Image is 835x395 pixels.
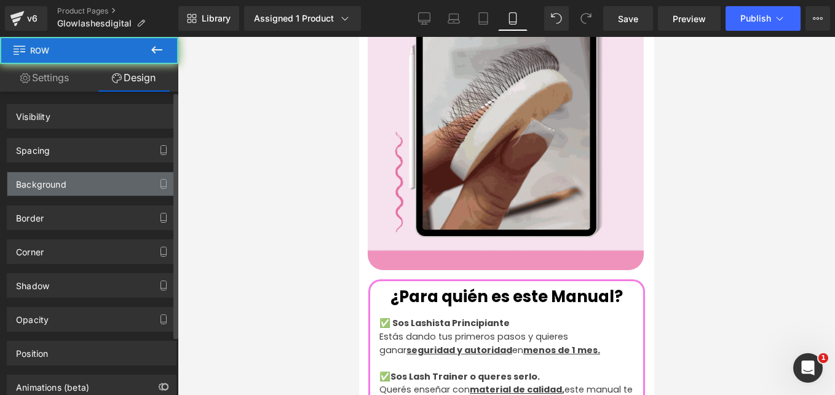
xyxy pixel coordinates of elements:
[16,138,50,156] div: Spacing
[111,346,203,359] span: material de calidad
[16,240,44,257] div: Corner
[202,13,231,24] span: Library
[254,12,351,25] div: Assigned 1 Product
[16,308,49,325] div: Opacity
[20,333,181,346] span: ✅Sos Lash Trainer o queres serlo.
[469,6,498,31] a: Tablet
[16,172,66,190] div: Background
[16,375,89,393] div: Animations (beta)
[178,6,239,31] a: New Library
[57,6,178,16] a: Product Pages
[47,307,153,319] span: seguridad y autoridad
[439,6,469,31] a: Laptop
[805,6,830,31] button: More
[20,346,275,373] p: Querés enseñar con este manual te organiza el camino y de prueba y error.
[16,105,50,122] div: Visibility
[544,6,569,31] button: Undo
[673,12,706,25] span: Preview
[574,6,598,31] button: Redo
[12,37,135,64] span: Row
[793,353,823,383] iframe: Intercom live chat
[818,353,828,363] span: 1
[618,12,638,25] span: Save
[164,307,241,319] span: menos de 1 mes.
[25,10,40,26] div: v6
[410,6,439,31] a: Desktop
[16,274,49,291] div: Shadow
[20,293,275,320] p: Estás dando tus primeros pasos y quieres ganar en
[726,6,801,31] button: Publish
[16,206,44,223] div: Border
[498,6,528,31] a: Mobile
[57,18,132,28] span: Glowlashesdigital
[658,6,721,31] a: Preview
[16,341,48,359] div: Position
[20,250,275,269] h1: ¿Para quién es este Manual?
[20,280,151,292] span: ✅ Sos Lashista Principiante
[5,6,47,31] a: v6
[740,14,771,23] span: Publish
[111,346,205,359] span: ,
[89,64,178,92] a: Design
